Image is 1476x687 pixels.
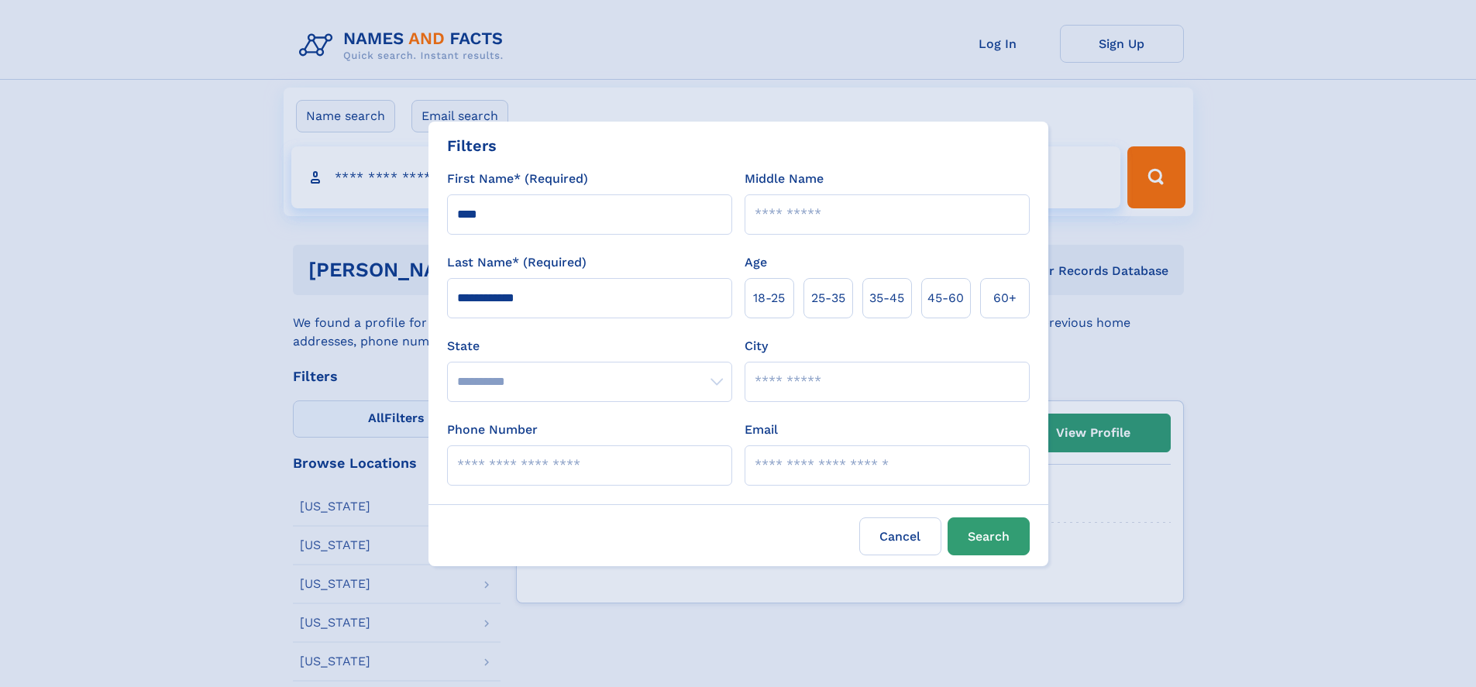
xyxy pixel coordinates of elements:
[927,289,964,307] span: 45‑60
[869,289,904,307] span: 35‑45
[948,517,1030,555] button: Search
[745,421,778,439] label: Email
[859,517,941,555] label: Cancel
[745,170,824,188] label: Middle Name
[993,289,1017,307] span: 60+
[447,134,497,157] div: Filters
[447,421,538,439] label: Phone Number
[447,253,587,272] label: Last Name* (Required)
[811,289,845,307] span: 25‑35
[745,337,768,356] label: City
[447,337,732,356] label: State
[745,253,767,272] label: Age
[753,289,785,307] span: 18‑25
[447,170,588,188] label: First Name* (Required)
